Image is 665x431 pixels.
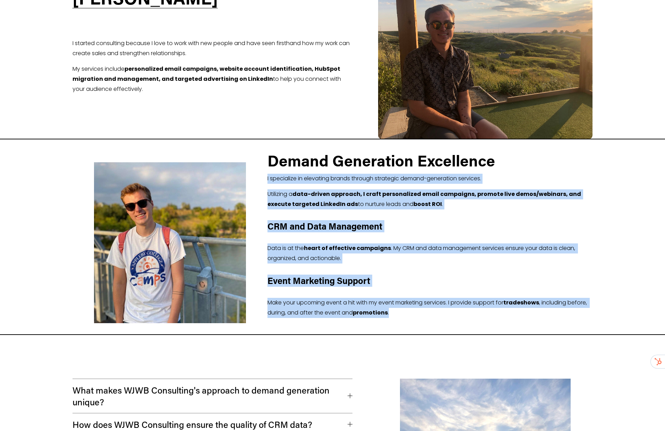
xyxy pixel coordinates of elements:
strong: CRM and Data Management [267,220,382,232]
p: Data is at the . My CRM and data management services ensure your data is clean, organized, and ac... [267,243,593,264]
span: How does WJWB Consulting ensure the quality of CRM data? [73,419,348,430]
strong: promotions [353,309,388,317]
p: Make your upcoming event a hit with my event marketing services. I provide support for , includin... [267,298,593,318]
button: What makes WJWB Consulting's approach to demand generation unique? [73,379,352,413]
p: I started consulting because I love to work with new people and have seen firsthand how my work c... [73,38,352,59]
p: My services include to help you connect with your audience effectively. [73,64,352,94]
strong: heart of effective campaigns [304,244,391,252]
strong: personalized email campaigns, website account identification, HubSpot migration and management, a... [73,65,341,83]
span: What makes WJWB Consulting's approach to demand generation unique? [73,384,348,408]
strong: Event Marketing Support [267,275,370,286]
strong: tradeshows [503,299,539,307]
p: Utilizing a to nurture leads and . [267,189,593,209]
strong: data-driven approach, I craft personalized email campaigns, promote live demos/webinars, and exec... [267,190,582,208]
strong: boost ROI [414,200,442,208]
strong: Demand Generation Excellence [267,150,495,171]
p: I specialize in elevating brands through strategic demand-generation services. [267,174,593,184]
